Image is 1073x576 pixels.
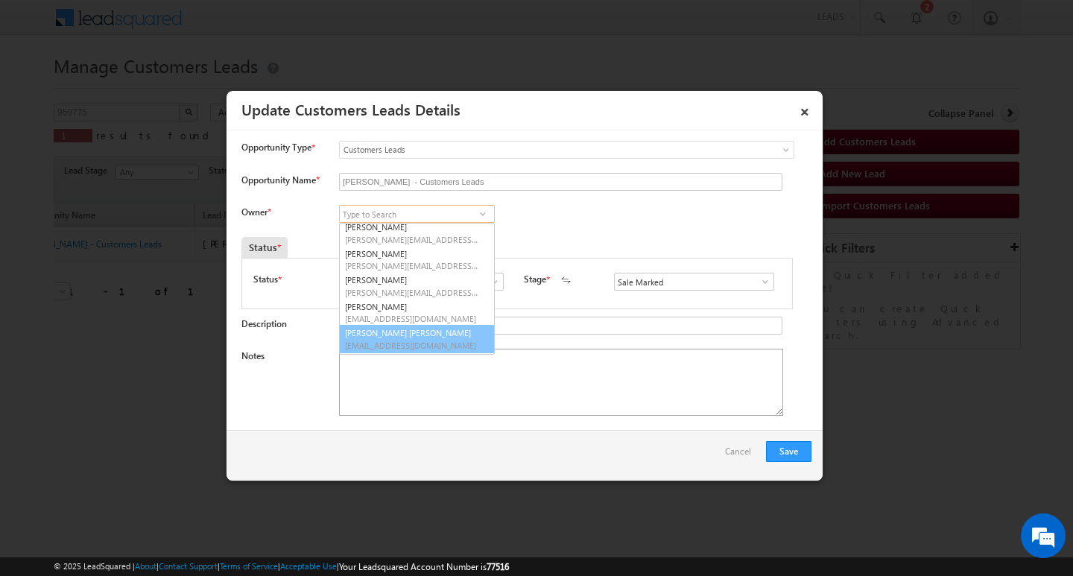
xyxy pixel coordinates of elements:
[280,561,337,571] a: Acceptable Use
[792,96,817,122] a: ×
[241,350,265,361] label: Notes
[345,260,479,271] span: [PERSON_NAME][EMAIL_ADDRESS][PERSON_NAME][DOMAIN_NAME]
[135,561,156,571] a: About
[345,313,479,324] span: [EMAIL_ADDRESS][DOMAIN_NAME]
[77,78,250,98] div: Chat with us now
[220,561,278,571] a: Terms of Service
[339,205,495,223] input: Type to Search
[339,325,495,353] a: [PERSON_NAME] [PERSON_NAME]
[725,441,759,469] a: Cancel
[19,138,272,446] textarea: Type your message and hit 'Enter'
[244,7,280,43] div: Minimize live chat window
[339,141,794,159] a: Customers Leads
[241,318,287,329] label: Description
[614,273,774,291] input: Type to Search
[253,273,278,286] label: Status
[159,561,218,571] a: Contact Support
[241,237,288,258] div: Status
[241,174,319,186] label: Opportunity Name
[481,274,500,289] a: Show All Items
[340,247,494,273] a: [PERSON_NAME]
[241,98,460,119] a: Update Customers Leads Details
[345,287,479,298] span: [PERSON_NAME][EMAIL_ADDRESS][DOMAIN_NAME]
[25,78,63,98] img: d_60004797649_company_0_60004797649
[473,206,492,221] a: Show All Items
[340,143,733,156] span: Customers Leads
[203,459,270,479] em: Start Chat
[241,206,270,218] label: Owner
[339,561,509,572] span: Your Leadsquared Account Number is
[766,441,811,462] button: Save
[340,300,494,326] a: [PERSON_NAME]
[345,234,479,245] span: [PERSON_NAME][EMAIL_ADDRESS][PERSON_NAME][DOMAIN_NAME]
[340,220,494,247] a: [PERSON_NAME]
[54,560,509,574] span: © 2025 LeadSquared | | | | |
[752,274,770,289] a: Show All Items
[345,340,479,351] span: [EMAIL_ADDRESS][DOMAIN_NAME]
[340,273,494,300] a: [PERSON_NAME]
[524,273,546,286] label: Stage
[487,561,509,572] span: 77516
[241,141,311,154] span: Opportunity Type
[340,352,494,379] a: [PERSON_NAME]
